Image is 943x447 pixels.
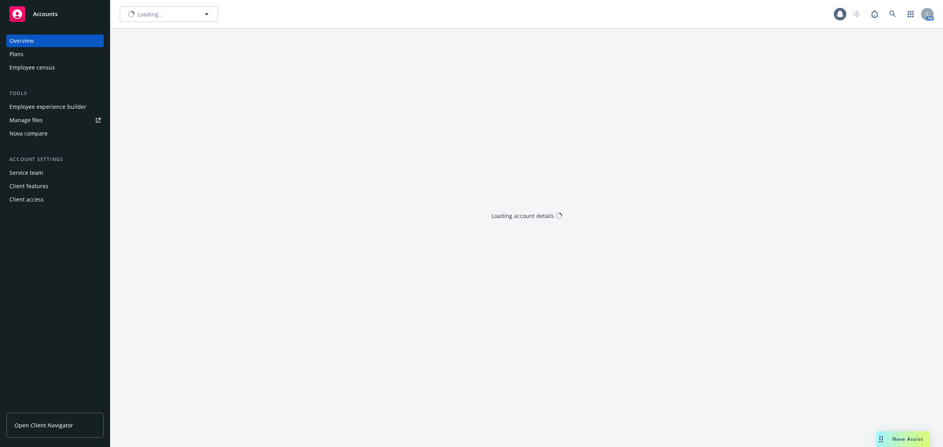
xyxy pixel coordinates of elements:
[867,6,882,22] a: Report a Bug
[903,6,919,22] a: Switch app
[9,48,24,60] div: Plans
[6,167,104,179] a: Service team
[9,101,86,113] div: Employee experience builder
[885,6,901,22] a: Search
[6,127,104,140] a: Nova compare
[6,61,104,74] a: Employee census
[9,61,55,74] div: Employee census
[6,114,104,126] a: Manage files
[138,10,163,18] span: Loading...
[6,48,104,60] a: Plans
[9,180,48,192] div: Client features
[6,180,104,192] a: Client features
[6,3,104,25] a: Accounts
[9,193,44,206] div: Client access
[120,6,218,22] button: Loading...
[876,431,930,447] button: Nova Assist
[9,127,48,140] div: Nova compare
[6,156,104,163] div: Account settings
[892,436,923,442] span: Nova Assist
[876,431,886,447] div: Drag to move
[6,90,104,97] div: Tools
[9,35,34,47] div: Overview
[849,6,864,22] a: Start snowing
[15,421,73,429] span: Open Client Navigator
[9,114,43,126] div: Manage files
[492,212,554,220] div: Loading account details
[9,167,43,179] div: Service team
[6,35,104,47] a: Overview
[6,101,104,113] a: Employee experience builder
[6,193,104,206] a: Client access
[33,11,58,17] span: Accounts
